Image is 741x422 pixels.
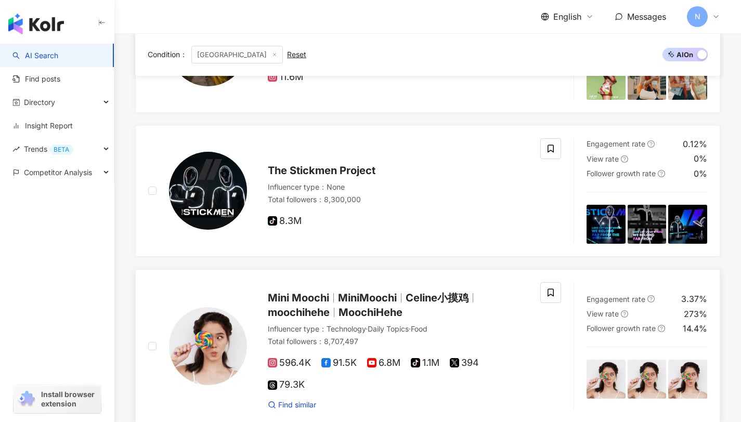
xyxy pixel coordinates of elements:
[321,358,357,368] span: 91.5K
[587,154,619,163] span: View rate
[135,125,720,257] a: KOL AvatarThe Stickmen ProjectInfluencer type：NoneTotal followers：8,300,0008.3MEngagement rateque...
[17,391,36,407] img: chrome extension
[24,137,73,161] span: Trends
[24,90,55,114] span: Directory
[587,61,626,100] img: post-image
[668,360,707,399] img: post-image
[411,324,427,333] span: Food
[647,140,655,148] span: question-circle
[24,161,92,184] span: Competitor Analysis
[587,295,645,304] span: Engagement rate
[647,295,655,302] span: question-circle
[268,72,303,83] span: 11.6M
[268,216,302,227] span: 8.3M
[683,138,707,150] div: 0.12%
[268,292,329,304] span: Mini Moochi
[658,325,665,332] span: question-circle
[268,358,311,368] span: 596.4K
[409,324,411,333] span: ·
[587,360,626,399] img: post-image
[268,164,375,177] span: The Stickmen Project
[621,310,628,318] span: question-circle
[12,50,58,61] a: searchAI Search
[148,50,187,59] span: Condition ：
[169,152,247,230] img: KOL Avatar
[41,390,98,408] span: Install browser extension
[169,307,247,385] img: KOL Avatar
[411,358,439,368] span: 1.1M
[12,121,73,131] a: Insight Report
[628,360,667,399] img: post-image
[367,358,400,368] span: 6.8M
[450,358,479,368] span: 394
[268,400,316,410] a: Find similar
[191,46,283,63] span: [GEOGRAPHIC_DATA]
[695,11,700,22] span: N
[683,323,707,334] div: 14.4%
[268,194,528,205] div: Total followers ： 8,300,000
[287,50,306,59] div: Reset
[587,205,626,244] img: post-image
[268,336,528,347] div: Total followers ： 8,707,497
[368,324,409,333] span: Daily Topics
[627,11,666,22] span: Messages
[681,293,707,305] div: 3.37%
[694,168,707,179] div: 0%
[668,61,707,100] img: post-image
[621,155,628,163] span: question-circle
[268,379,305,390] span: 79.3K
[694,153,707,164] div: 0%
[587,169,656,178] span: Follower growth rate
[587,324,656,333] span: Follower growth rate
[268,306,330,319] span: moochihehe
[339,306,402,319] span: MoochiHehe
[14,385,101,413] a: chrome extensionInstall browser extension
[268,182,528,192] div: Influencer type ： None
[327,324,366,333] span: Technology
[587,309,619,318] span: View rate
[684,308,707,320] div: 273%
[366,324,368,333] span: ·
[658,170,665,177] span: question-circle
[12,146,20,153] span: rise
[406,292,469,304] span: Celine小摸鸡
[8,14,64,34] img: logo
[278,400,316,410] span: Find similar
[268,324,528,334] div: Influencer type ：
[668,205,707,244] img: post-image
[628,205,667,244] img: post-image
[12,74,60,84] a: Find posts
[49,144,73,155] div: BETA
[628,61,667,100] img: post-image
[338,292,397,304] span: MiniMoochi
[587,139,645,148] span: Engagement rate
[553,11,581,22] span: English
